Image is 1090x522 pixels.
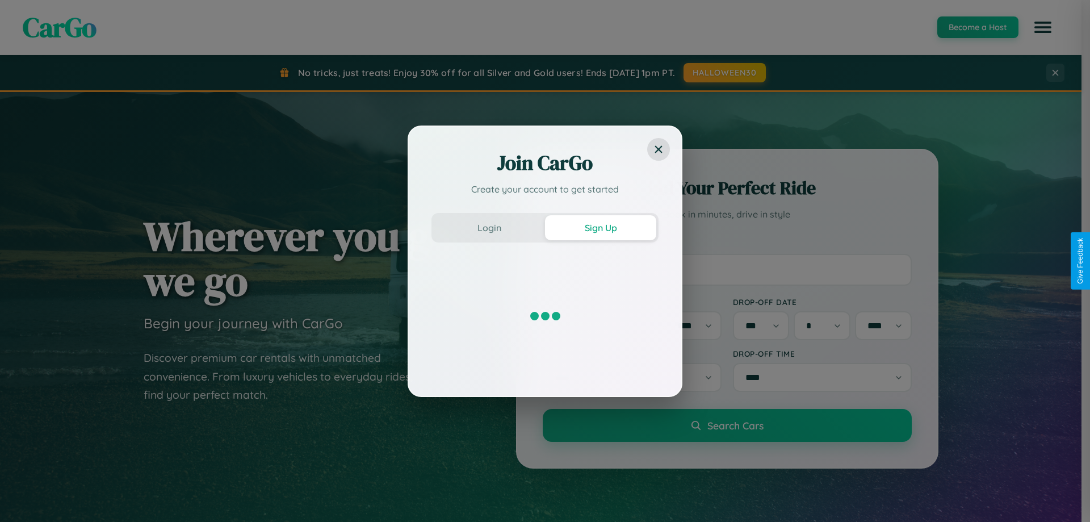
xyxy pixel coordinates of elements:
iframe: Intercom live chat [11,483,39,511]
p: Create your account to get started [431,182,659,196]
h2: Join CarGo [431,149,659,177]
div: Give Feedback [1076,238,1084,284]
button: Sign Up [545,215,656,240]
button: Login [434,215,545,240]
